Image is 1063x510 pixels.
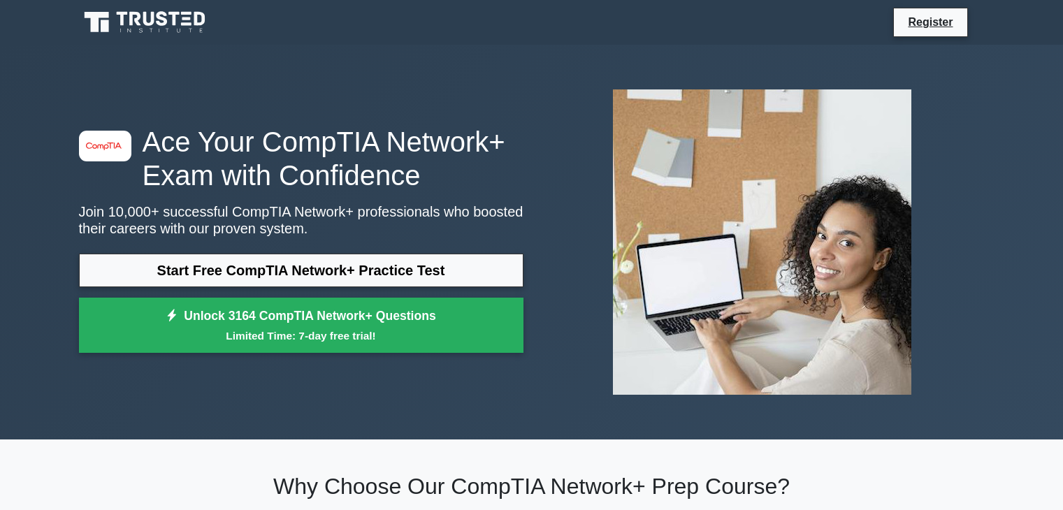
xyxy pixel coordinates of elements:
small: Limited Time: 7-day free trial! [96,328,506,344]
h2: Why Choose Our CompTIA Network+ Prep Course? [79,473,985,500]
a: Register [899,13,961,31]
a: Start Free CompTIA Network+ Practice Test [79,254,523,287]
a: Unlock 3164 CompTIA Network+ QuestionsLimited Time: 7-day free trial! [79,298,523,354]
h1: Ace Your CompTIA Network+ Exam with Confidence [79,125,523,192]
p: Join 10,000+ successful CompTIA Network+ professionals who boosted their careers with our proven ... [79,203,523,237]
